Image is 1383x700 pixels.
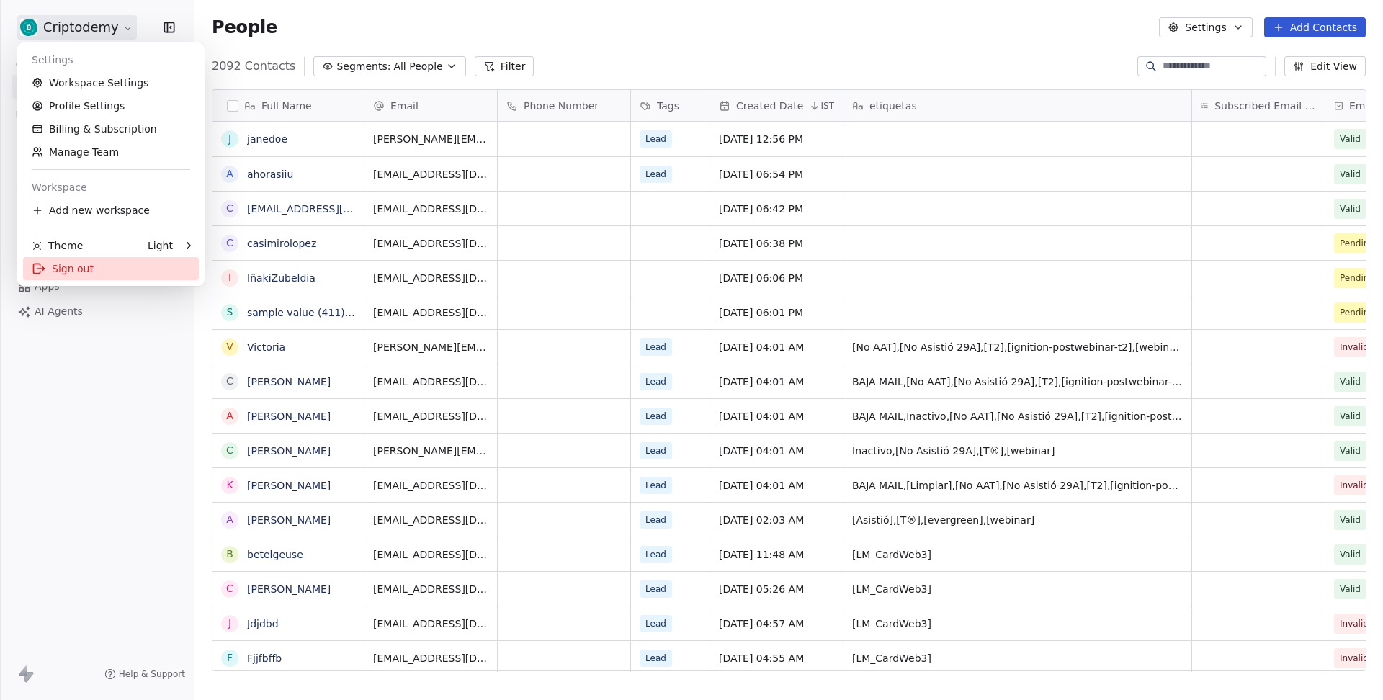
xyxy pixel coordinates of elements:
[23,176,199,199] div: Workspace
[32,238,83,253] div: Theme
[23,257,199,280] div: Sign out
[23,140,199,163] a: Manage Team
[23,71,199,94] a: Workspace Settings
[23,199,199,222] div: Add new workspace
[23,48,199,71] div: Settings
[148,238,173,253] div: Light
[23,94,199,117] a: Profile Settings
[23,117,199,140] a: Billing & Subscription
